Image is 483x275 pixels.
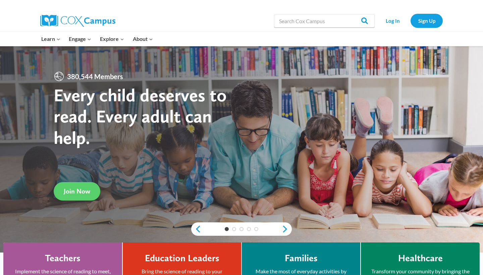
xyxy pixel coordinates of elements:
span: Learn [41,35,60,43]
h4: Teachers [45,253,80,264]
input: Search Cox Campus [274,14,375,27]
div: content slider buttons [191,222,292,236]
span: Join Now [64,187,90,195]
span: Engage [69,35,91,43]
a: next [282,225,292,233]
span: 380,544 Members [64,71,126,82]
span: Explore [100,35,124,43]
span: About [133,35,153,43]
h4: Healthcare [398,253,443,264]
nav: Primary Navigation [37,32,157,46]
a: Sign Up [411,14,443,27]
strong: Every child deserves to read. Every adult can help. [54,84,227,148]
a: 2 [232,227,236,231]
img: Cox Campus [40,15,115,27]
nav: Secondary Navigation [378,14,443,27]
a: 5 [254,227,258,231]
a: Log In [378,14,407,27]
a: previous [191,225,201,233]
a: 3 [239,227,244,231]
a: 4 [247,227,251,231]
a: 1 [225,227,229,231]
a: Join Now [54,182,100,201]
h4: Education Leaders [145,253,219,264]
h4: Families [285,253,318,264]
